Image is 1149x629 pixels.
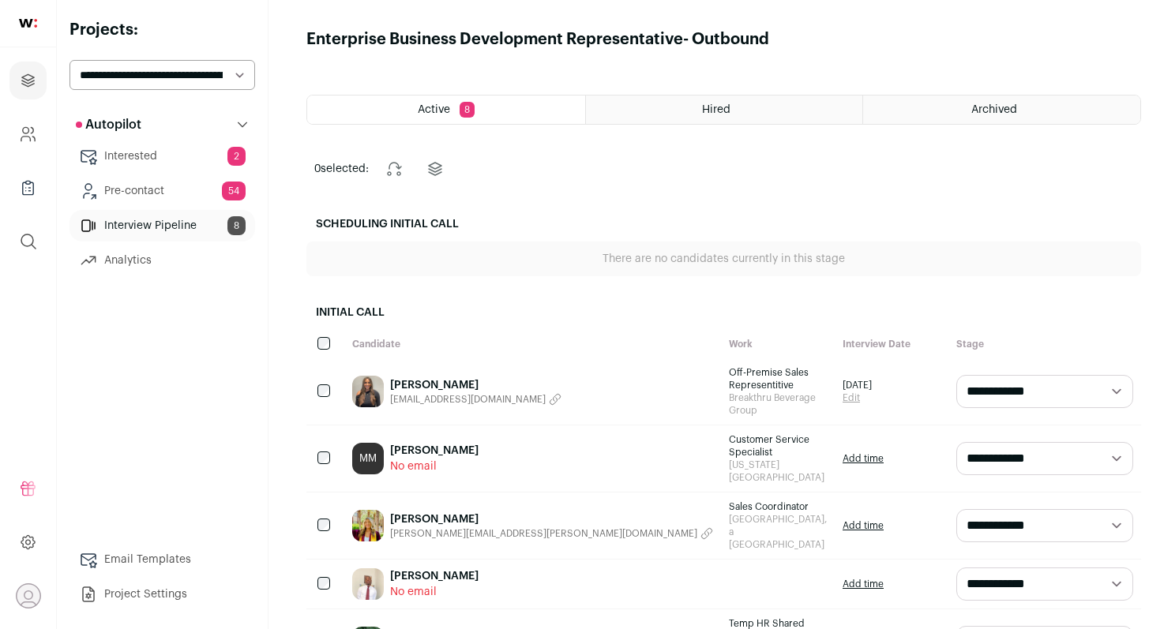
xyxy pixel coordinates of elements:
a: Add time [843,519,884,532]
a: Analytics [69,245,255,276]
img: wellfound-shorthand-0d5821cbd27db2630d0214b213865d53afaa358527fdda9d0ea32b1df1b89c2c.svg [19,19,37,28]
span: 0 [314,163,321,174]
a: Company and ATS Settings [9,115,47,153]
button: Autopilot [69,109,255,140]
button: Change stage [375,150,413,188]
h2: Projects: [69,19,255,41]
p: Autopilot [76,115,141,134]
a: Email Templates [69,544,255,575]
img: 241914a6954d50dff80de9437a0edf4f580cdcd5e28ecb5b95a81d9db565a54d.jpg [352,510,384,541]
a: Project Settings [69,578,255,610]
a: Add time [843,578,884,590]
div: Interview Date [835,330,948,358]
a: Edit [843,391,872,404]
div: Work [721,330,835,358]
span: Hired [702,104,730,115]
img: 134589db0e368d491fac5e1d24a118b51f8af4b67f52b006ebaeee904cba54ab.jpg [352,376,384,407]
button: [EMAIL_ADDRESS][DOMAIN_NAME] [390,393,561,406]
div: There are no candidates currently in this stage [306,241,1141,276]
a: [PERSON_NAME] [390,377,561,393]
a: Projects [9,62,47,99]
a: MM [352,443,384,474]
img: d4ae875b03af71dd011258eaa69a3e4871a95a2de3d9cc341388104185714ee3.jpg [352,568,384,600]
a: Archived [863,95,1140,124]
span: 8 [460,102,475,118]
a: Interview Pipeline8 [69,210,255,241]
a: [PERSON_NAME] [390,443,479,459]
a: Hired [586,95,863,124]
a: Pre-contact54 [69,175,255,207]
span: [US_STATE][GEOGRAPHIC_DATA] [729,459,827,484]
button: Open dropdown [16,583,41,608]
a: [PERSON_NAME] [390,511,713,527]
span: Breakthru Beverage Group [729,391,827,417]
button: [PERSON_NAME][EMAIL_ADDRESS][PERSON_NAME][DOMAIN_NAME] [390,527,713,540]
span: No email [390,584,479,600]
span: [PERSON_NAME][EMAIL_ADDRESS][PERSON_NAME][DOMAIN_NAME] [390,527,697,540]
span: 8 [227,216,246,235]
h2: Scheduling Initial Call [306,207,1141,241]
span: 2 [227,147,246,166]
span: Sales Coordinator [729,500,827,513]
span: 54 [222,182,246,200]
a: Add time [843,452,884,465]
div: Stage [948,330,1141,358]
span: No email [390,459,479,474]
span: selected: [314,161,369,177]
h1: Enterprise Business Development Representative- Outbound [306,28,769,51]
span: Customer Service Specialist [729,433,827,459]
span: [DATE] [843,379,872,391]
h2: Initial Call [306,295,1141,330]
a: Interested2 [69,140,255,172]
a: [PERSON_NAME] [390,568,479,584]
span: Active [418,104,450,115]
span: [EMAIL_ADDRESS][DOMAIN_NAME] [390,393,546,406]
span: Archived [971,104,1017,115]
span: Off-Premise Sales Representitive [729,366,827,391]
span: [GEOGRAPHIC_DATA], a [GEOGRAPHIC_DATA] [729,513,827,551]
div: Candidate [344,330,721,358]
a: Company Lists [9,169,47,207]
